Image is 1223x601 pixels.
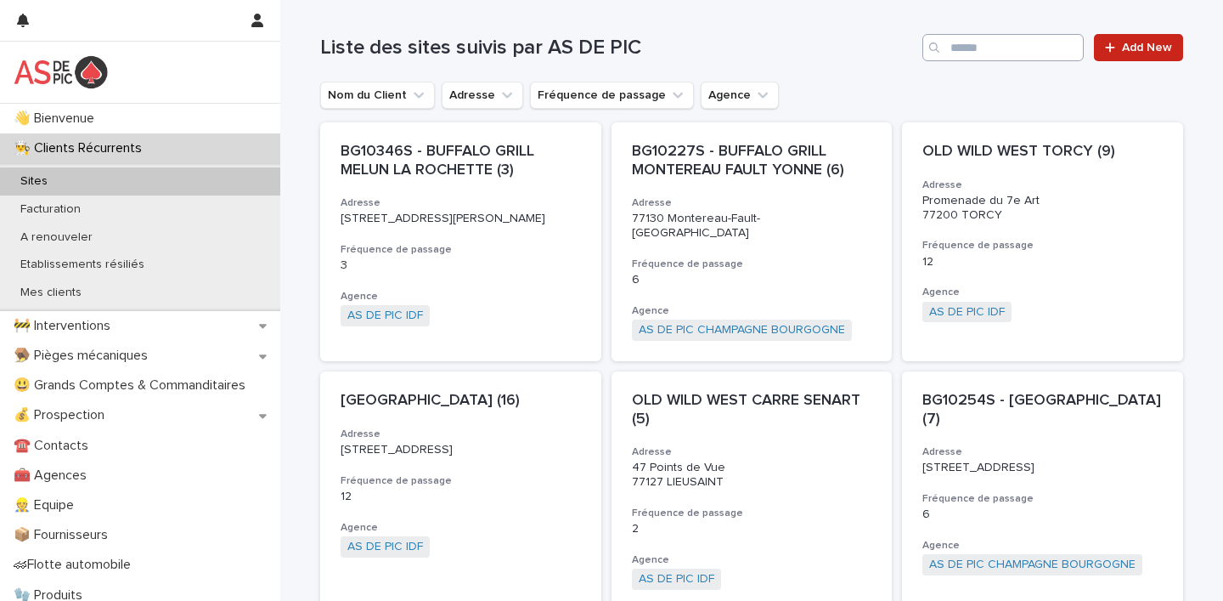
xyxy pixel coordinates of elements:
p: 6 [632,273,871,287]
p: ☎️ Contacts [7,438,102,454]
p: OLD WILD WEST TORCY (9) [922,143,1162,162]
h3: Adresse [922,179,1162,192]
p: 📦 Fournisseurs [7,527,121,543]
a: AS DE PIC CHAMPAGNE BOURGOGNE [929,558,1136,572]
p: [STREET_ADDRESS][PERSON_NAME] [341,212,580,226]
p: Etablissements résiliés [7,258,158,272]
p: 6 [922,507,1162,522]
h3: Adresse [632,196,871,210]
a: AS DE PIC CHAMPAGNE BOURGOGNE [639,323,845,337]
p: OLD WILD WEST CARRE SENART (5) [632,392,871,428]
p: [GEOGRAPHIC_DATA] (16) [341,392,580,411]
p: Mes clients [7,286,95,300]
a: AS DE PIC IDF [639,572,714,587]
img: yKcqic14S0S6KrLdrqO6 [14,55,108,89]
h1: Liste des sites suivis par AS DE PIC [320,36,915,60]
p: BG10254S - [GEOGRAPHIC_DATA] (7) [922,392,1162,428]
a: AS DE PIC IDF [929,305,1005,320]
h3: Adresse [341,196,580,210]
span: Add New [1122,42,1172,54]
h3: Agence [341,290,580,303]
a: Add New [1094,34,1183,61]
p: 🧰 Agences [7,468,100,484]
button: Nom du Client [320,82,435,109]
h3: Fréquence de passage [922,239,1162,252]
h3: Agence [632,553,871,567]
button: Agence [701,82,779,109]
h3: Fréquence de passage [341,243,580,257]
p: 12 [922,255,1162,269]
p: BG10227S - BUFFALO GRILL MONTEREAU FAULT YONNE (6) [632,143,871,179]
h3: Agence [632,304,871,318]
p: Promenade du 7e Art 77200 TORCY [922,194,1162,223]
a: BG10227S - BUFFALO GRILL MONTEREAU FAULT YONNE (6)Adresse77130 Montereau-Fault-[GEOGRAPHIC_DATA]F... [611,122,892,361]
a: AS DE PIC IDF [347,309,423,323]
p: 3 [341,258,580,273]
p: Sites [7,174,61,189]
input: Search [922,34,1084,61]
button: Fréquence de passage [530,82,694,109]
p: 🏎Flotte automobile [7,557,144,573]
p: 2 [632,522,871,536]
a: AS DE PIC IDF [347,540,423,554]
a: BG10346S - BUFFALO GRILL MELUN LA ROCHETTE (3)Adresse[STREET_ADDRESS][PERSON_NAME]Fréquence de pa... [320,122,600,361]
p: 🚧 Interventions [7,318,124,334]
p: 🪤 Pièges mécaniques [7,348,161,364]
h3: Agence [922,286,1162,299]
p: [STREET_ADDRESS] [922,461,1162,475]
p: 👋 Bienvenue [7,111,108,127]
p: [STREET_ADDRESS] [341,443,580,457]
h3: Agence [341,521,580,535]
h3: Adresse [922,445,1162,459]
p: A renouveler [7,230,106,245]
button: Adresse [442,82,523,109]
h3: Adresse [341,428,580,441]
p: 12 [341,490,580,504]
p: Facturation [7,202,94,217]
h3: Fréquence de passage [632,258,871,271]
p: 😃 Grands Comptes & Commanditaires [7,377,259,394]
p: 47 Points de Vue 77127 LIEUSAINT [632,461,871,490]
p: 💰 Prospection [7,407,118,423]
h3: Agence [922,539,1162,553]
p: 👨‍🍳 Clients Récurrents [7,140,155,156]
p: 👷 Equipe [7,497,87,513]
h3: Fréquence de passage [922,492,1162,506]
p: 77130 Montereau-Fault-[GEOGRAPHIC_DATA] [632,212,871,241]
h3: Fréquence de passage [632,507,871,520]
p: BG10346S - BUFFALO GRILL MELUN LA ROCHETTE (3) [341,143,580,179]
h3: Adresse [632,445,871,459]
a: OLD WILD WEST TORCY (9)AdressePromenade du 7e Art 77200 TORCYFréquence de passage12AgenceAS DE PI... [902,122,1182,361]
h3: Fréquence de passage [341,474,580,488]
